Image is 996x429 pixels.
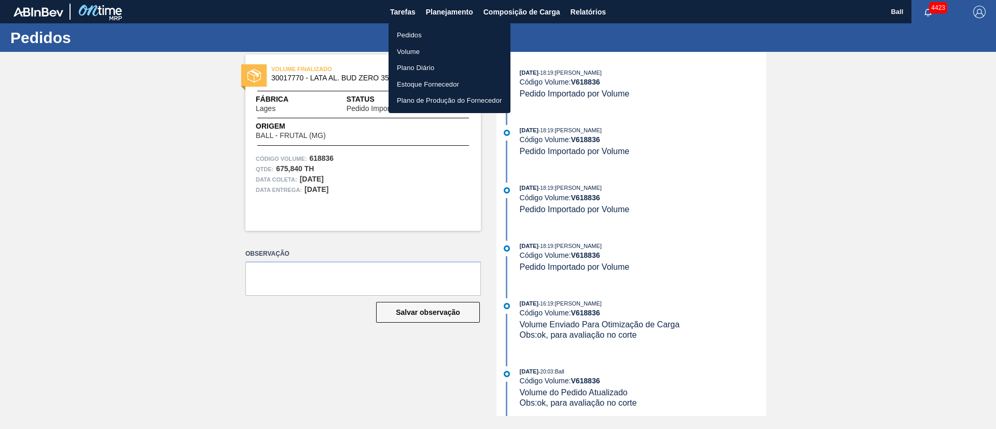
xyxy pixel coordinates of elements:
[389,44,510,60] a: Volume
[389,27,510,44] a: Pedidos
[389,60,510,76] a: Plano Diário
[389,76,510,93] a: Estoque Fornecedor
[389,92,510,109] a: Plano de Produção do Fornecedor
